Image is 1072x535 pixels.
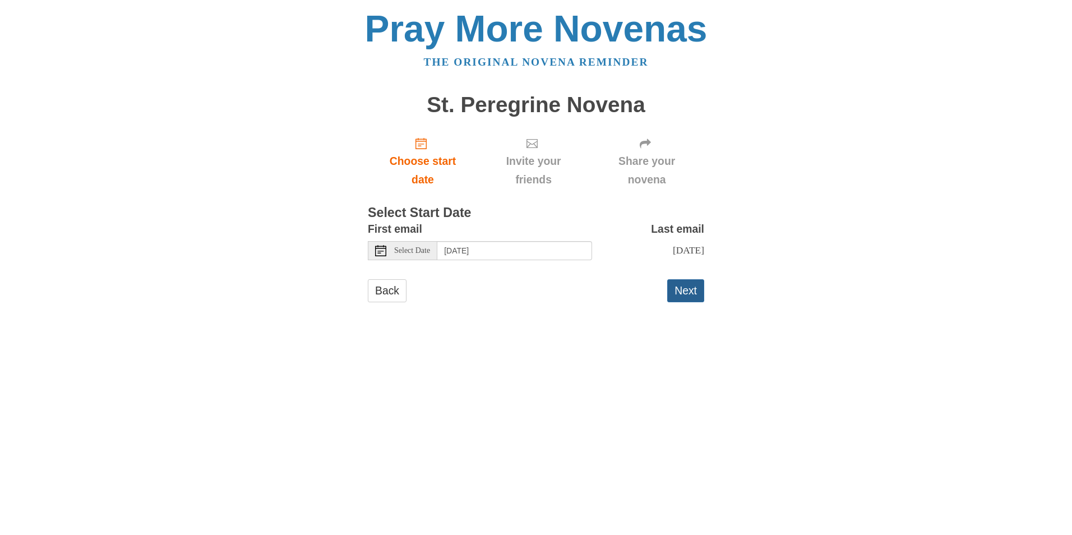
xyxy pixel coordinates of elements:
[489,152,578,189] span: Invite your friends
[368,279,406,302] a: Back
[394,247,430,255] span: Select Date
[667,279,704,302] button: Next
[478,128,589,195] div: Click "Next" to confirm your start date first.
[365,8,708,49] a: Pray More Novenas
[673,245,704,256] span: [DATE]
[368,220,422,238] label: First email
[589,128,704,195] div: Click "Next" to confirm your start date first.
[368,128,478,195] a: Choose start date
[368,93,704,117] h1: St. Peregrine Novena
[651,220,704,238] label: Last email
[368,206,704,220] h3: Select Start Date
[600,152,693,189] span: Share your novena
[379,152,466,189] span: Choose start date
[424,56,649,68] a: The original novena reminder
